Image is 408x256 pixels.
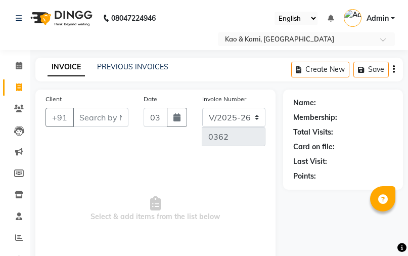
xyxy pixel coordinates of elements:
[293,127,333,138] div: Total Visits:
[202,95,246,104] label: Invoice Number
[293,156,327,167] div: Last Visit:
[367,13,389,24] span: Admin
[366,216,398,246] iframe: chat widget
[353,62,389,77] button: Save
[293,98,316,108] div: Name:
[73,108,128,127] input: Search by Name/Mobile/Email/Code
[111,4,156,32] b: 08047224946
[293,112,337,123] div: Membership:
[26,4,95,32] img: logo
[48,58,85,76] a: INVOICE
[344,9,361,27] img: Admin
[293,142,335,152] div: Card on file:
[46,108,74,127] button: +91
[144,95,157,104] label: Date
[293,171,316,182] div: Points:
[291,62,349,77] button: Create New
[97,62,168,71] a: PREVIOUS INVOICES
[46,95,62,104] label: Client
